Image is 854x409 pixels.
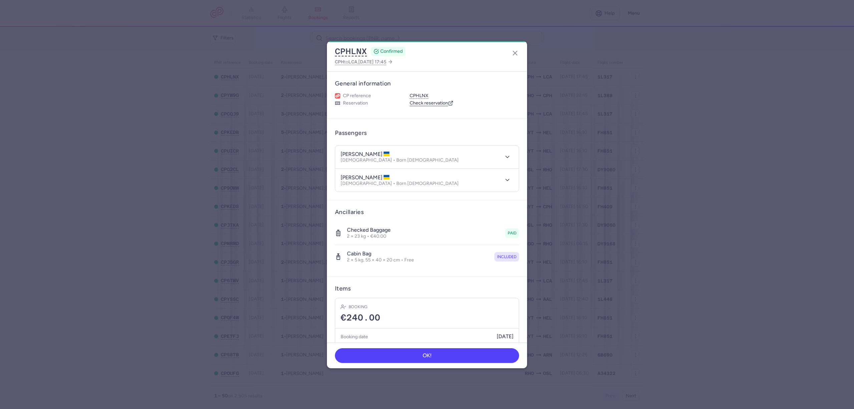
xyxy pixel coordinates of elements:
[343,100,368,106] span: Reservation
[497,334,513,340] span: [DATE]
[335,129,367,137] h3: Passengers
[347,233,391,239] p: 2 × 23 kg • €40.00
[423,353,432,359] span: OK!
[335,285,351,292] h3: Items
[341,333,368,341] h5: Booking date
[335,80,519,87] h3: General information
[335,93,340,98] figure: 1L airline logo
[410,100,453,106] a: Check reservation
[341,151,390,158] h4: [PERSON_NAME]
[347,257,414,263] p: 2 × 5 kg, 55 × 40 × 20 cm • Free
[380,48,403,55] span: CONFIRMED
[508,230,516,236] span: paid
[335,348,519,363] button: OK!
[347,250,414,257] h4: Cabin bag
[335,59,344,64] span: CPH
[335,58,386,66] span: to ,
[341,158,459,163] p: [DEMOGRAPHIC_DATA] • Born [DEMOGRAPHIC_DATA]
[335,46,367,56] button: CPHLNX
[335,208,519,216] h3: Ancillaries
[335,58,393,66] a: CPHtoLCA,[DATE] 17:45
[348,59,357,64] span: LCA
[341,313,380,323] span: €240.00
[349,303,367,310] h4: Booking
[343,93,371,99] span: CP reference
[497,253,516,260] span: included
[410,93,428,99] button: CPHLNX
[358,59,386,65] span: [DATE] 17:45
[341,174,390,181] h4: [PERSON_NAME]
[347,227,391,233] h4: Checked baggage
[335,298,519,329] div: Booking€240.00
[341,181,459,186] p: [DEMOGRAPHIC_DATA] • Born [DEMOGRAPHIC_DATA]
